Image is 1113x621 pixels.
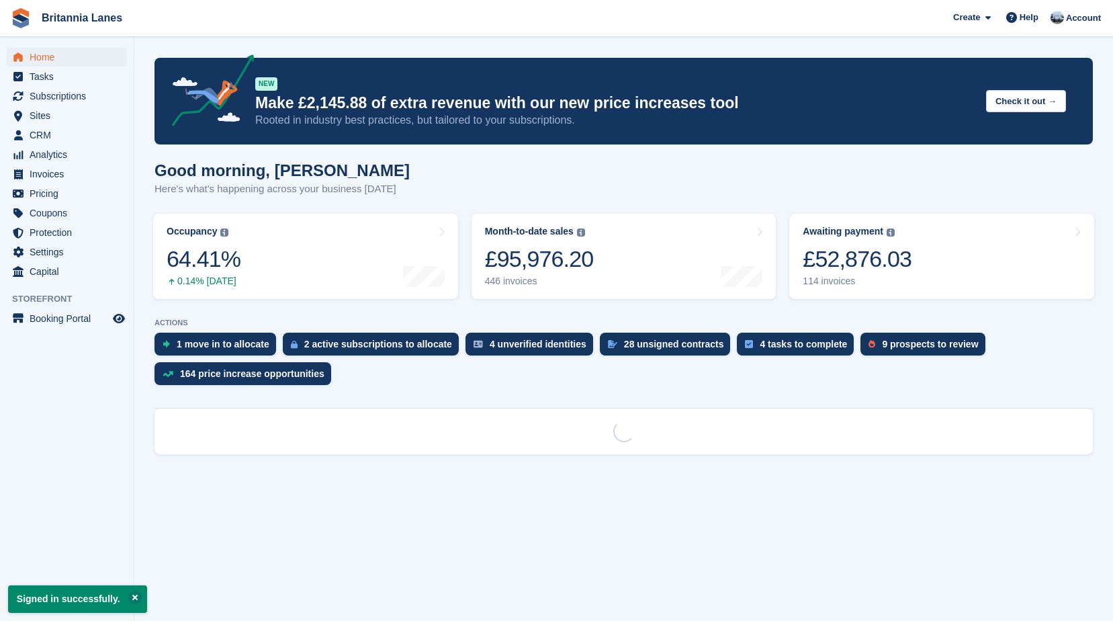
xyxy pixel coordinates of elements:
[283,333,465,362] a: 2 active subscriptions to allocate
[163,371,173,377] img: price_increase_opportunities-93ffe204e8149a01c8c9dc8f82e8f89637d9d84a8eef4429ea346261dce0b2c0.svg
[474,340,483,348] img: verify_identity-adf6edd0f0f0b5bbfe63781bf79b02c33cf7c696d77639b501bdc392416b5a36.svg
[30,67,110,86] span: Tasks
[7,126,127,144] a: menu
[7,145,127,164] a: menu
[154,319,1093,327] p: ACTIONS
[803,276,911,287] div: 114 invoices
[30,262,110,281] span: Capital
[8,585,147,613] p: Signed in successfully.
[7,309,127,328] a: menu
[608,340,617,348] img: contract_signature_icon-13c848040528278c33f63329250d36e43548de30e8caae1d1a13099fd9432cc5.svg
[485,276,594,287] div: 446 invoices
[167,226,217,237] div: Occupancy
[7,106,127,125] a: menu
[220,229,228,237] img: icon-info-grey-7440780725fd019a000dd9b08b2336e03edf1995a4989e88bcd33f0948082b44.svg
[30,145,110,164] span: Analytics
[986,90,1066,112] button: Check it out →
[953,11,980,24] span: Create
[624,339,724,349] div: 28 unsigned contracts
[11,8,31,28] img: stora-icon-8386f47178a22dfd0bd8f6a31ec36ba5ce8667c1dd55bd0f319d3a0aa187defe.svg
[154,362,338,392] a: 164 price increase opportunities
[7,67,127,86] a: menu
[177,339,269,349] div: 1 move in to allocate
[737,333,860,362] a: 4 tasks to complete
[12,292,134,306] span: Storefront
[180,368,324,379] div: 164 price increase opportunities
[30,309,110,328] span: Booking Portal
[7,48,127,67] a: menu
[7,165,127,183] a: menu
[30,204,110,222] span: Coupons
[304,339,452,349] div: 2 active subscriptions to allocate
[7,87,127,106] a: menu
[154,333,283,362] a: 1 move in to allocate
[30,223,110,242] span: Protection
[255,113,975,128] p: Rooted in industry best practices, but tailored to your subscriptions.
[882,339,978,349] div: 9 prospects to review
[154,161,410,179] h1: Good morning, [PERSON_NAME]
[163,340,170,348] img: move_ins_to_allocate_icon-fdf77a2bb77ea45bf5b3d319d69a93e2d87916cf1d5bf7949dd705db3b84f3ca.svg
[1020,11,1038,24] span: Help
[7,204,127,222] a: menu
[30,48,110,67] span: Home
[869,340,875,348] img: prospect-51fa495bee0391a8d652442698ab0144808aea92771e9ea1ae160a38d050c398.svg
[30,106,110,125] span: Sites
[7,223,127,242] a: menu
[291,340,298,349] img: active_subscription_to_allocate_icon-d502201f5373d7db506a760aba3b589e785aa758c864c3986d89f69b8ff3...
[7,184,127,203] a: menu
[30,243,110,261] span: Settings
[167,245,240,273] div: 64.41%
[167,276,240,287] div: 0.14% [DATE]
[30,126,110,144] span: CRM
[803,226,883,237] div: Awaiting payment
[255,77,277,91] div: NEW
[255,93,975,113] p: Make £2,145.88 of extra revenue with our new price increases tool
[600,333,738,362] a: 28 unsigned contracts
[485,245,594,273] div: £95,976.20
[7,243,127,261] a: menu
[577,229,585,237] img: icon-info-grey-7440780725fd019a000dd9b08b2336e03edf1995a4989e88bcd33f0948082b44.svg
[154,181,410,197] p: Here's what's happening across your business [DATE]
[30,184,110,203] span: Pricing
[30,165,110,183] span: Invoices
[760,339,847,349] div: 4 tasks to complete
[153,214,458,299] a: Occupancy 64.41% 0.14% [DATE]
[490,339,586,349] div: 4 unverified identities
[1066,11,1101,25] span: Account
[789,214,1094,299] a: Awaiting payment £52,876.03 114 invoices
[485,226,574,237] div: Month-to-date sales
[887,229,895,237] img: icon-info-grey-7440780725fd019a000dd9b08b2336e03edf1995a4989e88bcd33f0948082b44.svg
[472,214,776,299] a: Month-to-date sales £95,976.20 446 invoices
[745,340,753,348] img: task-75834270c22a3079a89374b754ae025e5fb1db73e45f91037f5363f120a921f8.svg
[803,245,911,273] div: £52,876.03
[161,54,255,131] img: price-adjustments-announcement-icon-8257ccfd72463d97f412b2fc003d46551f7dbcb40ab6d574587a9cd5c0d94...
[1051,11,1064,24] img: John Millership
[111,310,127,327] a: Preview store
[465,333,600,362] a: 4 unverified identities
[860,333,991,362] a: 9 prospects to review
[30,87,110,106] span: Subscriptions
[36,7,128,29] a: Britannia Lanes
[7,262,127,281] a: menu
